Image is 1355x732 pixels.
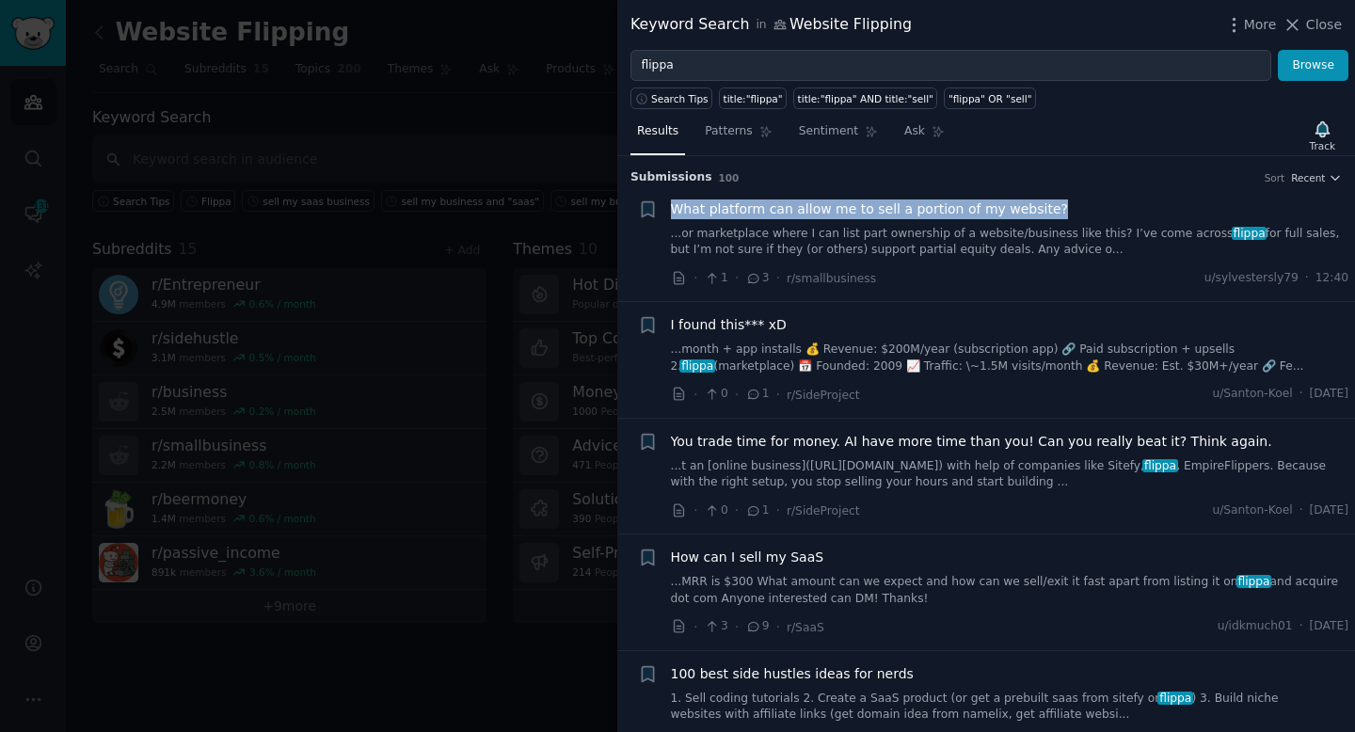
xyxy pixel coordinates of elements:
[1204,270,1299,287] span: u/sylvestersly79
[693,268,697,288] span: ·
[704,386,727,403] span: 0
[698,117,778,155] a: Patterns
[671,315,787,335] a: I found this*** xD
[671,458,1349,491] a: ...t an [online business]([URL][DOMAIN_NAME]) with help of companies like Sitefy,flippa, EmpireFl...
[1224,15,1277,35] button: More
[944,88,1036,109] a: "flippa" OR "sell"
[671,691,1349,724] a: 1. Sell coding tutorials 2. Create a SaaS product (or get a prebuilt saas from sitefy orflippa) 3...
[1315,270,1348,287] span: 12:40
[1310,386,1348,403] span: [DATE]
[735,268,739,288] span: ·
[793,88,937,109] a: title:"flippa" AND title:"sell"
[787,389,860,402] span: r/SideProject
[693,385,697,405] span: ·
[1310,502,1348,519] span: [DATE]
[1310,618,1348,635] span: [DATE]
[693,617,697,637] span: ·
[787,272,876,285] span: r/smallbusiness
[630,169,712,186] span: Submission s
[735,385,739,405] span: ·
[798,92,933,105] div: title:"flippa" AND title:"sell"
[735,617,739,637] span: ·
[1212,502,1292,519] span: u/Santon-Koel
[1212,386,1292,403] span: u/Santon-Koel
[735,501,739,520] span: ·
[704,270,727,287] span: 1
[1303,116,1342,155] button: Track
[1283,15,1342,35] button: Close
[671,548,824,567] a: How can I sell my SaaS
[792,117,885,155] a: Sentiment
[704,502,727,519] span: 0
[651,92,709,105] span: Search Tips
[1218,618,1293,635] span: u/idkmuch01
[637,123,678,140] span: Results
[630,13,912,37] div: Keyword Search Website Flipping
[1310,139,1335,152] div: Track
[745,386,769,403] span: 1
[1142,459,1178,472] span: flippa
[679,359,715,373] span: flippa
[671,199,1068,219] a: What platform can allow me to sell a portion of my website?
[671,342,1349,374] a: ...month + app installs 💰 Revenue: $200M/year (subscription app) 🔗 Paid subscription + upsells 2....
[704,618,727,635] span: 3
[1236,575,1272,588] span: flippa
[745,618,769,635] span: 9
[1299,386,1303,403] span: ·
[1291,171,1342,184] button: Recent
[898,117,951,155] a: Ask
[1305,270,1309,287] span: ·
[1157,692,1193,705] span: flippa
[671,226,1349,259] a: ...or marketplace where I can list part ownership of a website/business like this? I’ve come acro...
[693,501,697,520] span: ·
[776,617,780,637] span: ·
[1244,15,1277,35] span: More
[671,574,1349,607] a: ...MRR is $300 What amount can we expect and how can we sell/exit it fast apart from listing it o...
[1265,171,1285,184] div: Sort
[776,501,780,520] span: ·
[630,88,712,109] button: Search Tips
[756,17,766,34] span: in
[948,92,1032,105] div: "flippa" OR "sell"
[799,123,858,140] span: Sentiment
[1278,50,1348,82] button: Browse
[745,502,769,519] span: 1
[719,172,740,183] span: 100
[1306,15,1342,35] span: Close
[787,504,860,517] span: r/SideProject
[745,270,769,287] span: 3
[630,50,1271,82] input: Try a keyword related to your business
[705,123,752,140] span: Patterns
[1299,502,1303,519] span: ·
[1299,618,1303,635] span: ·
[719,88,787,109] a: title:"flippa"
[776,268,780,288] span: ·
[904,123,925,140] span: Ask
[1291,171,1325,184] span: Recent
[630,117,685,155] a: Results
[671,432,1272,452] a: You trade time for money. AI have more time than you! Can you really beat it? Think again.
[787,621,824,634] span: r/SaaS
[1232,227,1267,240] span: flippa
[671,664,914,684] a: 100 best side hustles ideas for nerds
[724,92,783,105] div: title:"flippa"
[776,385,780,405] span: ·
